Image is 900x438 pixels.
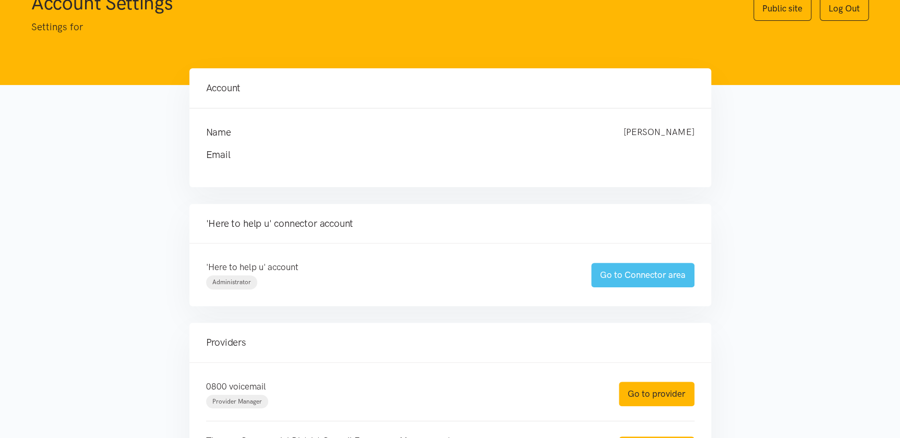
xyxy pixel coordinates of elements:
span: Administrator [212,278,251,286]
h4: 'Here to help u' connector account [206,216,694,231]
span: Provider Manager [212,398,262,405]
h4: Email [206,148,674,162]
p: 'Here to help u' account [206,260,570,274]
div: [PERSON_NAME] [613,125,705,140]
h4: Account [206,81,694,95]
h4: Providers [206,335,694,350]
a: Go to Connector area [591,263,694,287]
p: Settings for [31,19,733,35]
p: 0800 voicemail [206,380,598,394]
h4: Name [206,125,603,140]
a: Go to provider [619,382,694,406]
